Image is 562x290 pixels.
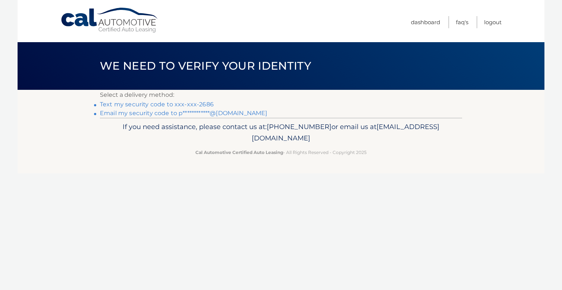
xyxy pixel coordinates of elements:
[60,7,159,33] a: Cal Automotive
[484,16,502,28] a: Logout
[105,121,457,144] p: If you need assistance, please contact us at: or email us at
[267,122,331,131] span: [PHONE_NUMBER]
[100,59,311,73] span: We need to verify your identity
[456,16,468,28] a: FAQ's
[100,90,462,100] p: Select a delivery method:
[100,101,214,108] a: Text my security code to xxx-xxx-2686
[411,16,440,28] a: Dashboard
[195,150,283,155] strong: Cal Automotive Certified Auto Leasing
[105,148,457,156] p: - All Rights Reserved - Copyright 2025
